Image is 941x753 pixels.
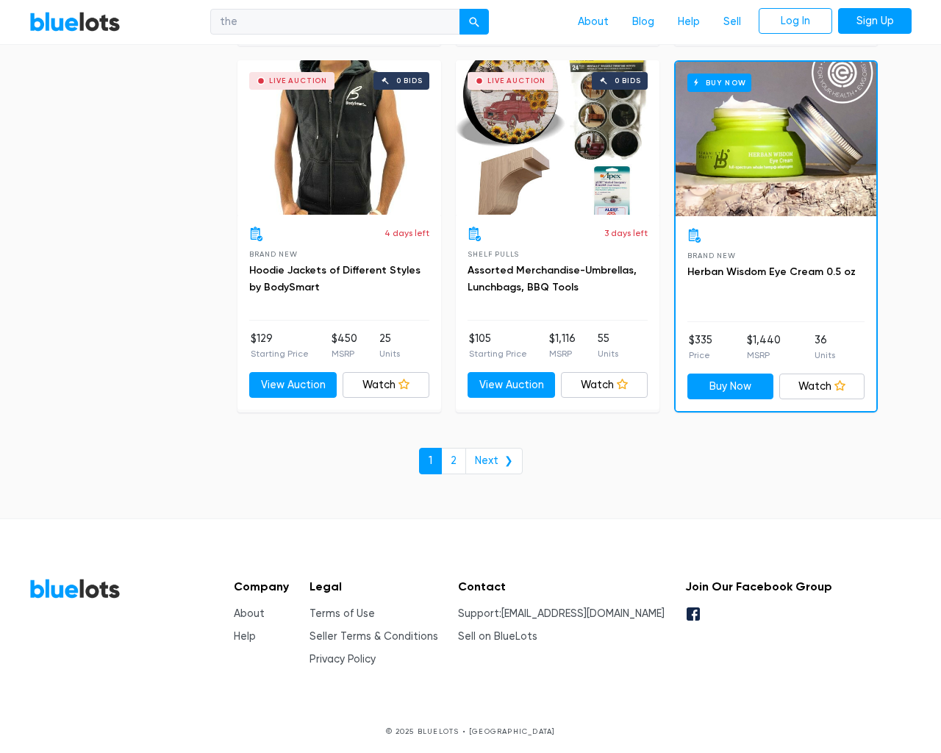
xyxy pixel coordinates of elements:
h5: Company [234,579,289,593]
a: Live Auction 0 bids [456,60,659,215]
div: Live Auction [269,77,327,85]
a: Seller Terms & Conditions [310,630,438,643]
li: 55 [598,331,618,360]
a: Assorted Merchandise-Umbrellas, Lunchbags, BBQ Tools [468,264,637,294]
li: 36 [815,332,835,362]
a: [EMAIL_ADDRESS][DOMAIN_NAME] [501,607,665,620]
a: BlueLots [29,578,121,599]
input: Search for inventory [210,9,460,35]
a: Sell on BlueLots [458,630,537,643]
li: Support: [458,606,665,622]
a: Watch [561,372,648,399]
a: Hoodie Jackets of Different Styles by BodySmart [249,264,421,294]
a: Help [234,630,256,643]
a: 2 [441,448,466,474]
h5: Contact [458,579,665,593]
a: Sign Up [838,8,912,35]
p: MSRP [332,347,357,360]
a: Buy Now [676,62,876,216]
a: 1 [419,448,442,474]
p: 4 days left [384,226,429,240]
a: Watch [779,374,865,400]
h5: Legal [310,579,438,593]
a: BlueLots [29,11,121,32]
li: 25 [379,331,400,360]
a: Help [666,8,712,36]
li: $335 [689,332,712,362]
p: Price [689,349,712,362]
p: MSRP [747,349,781,362]
a: About [234,607,265,620]
a: Live Auction 0 bids [237,60,441,215]
a: Privacy Policy [310,653,376,665]
a: Sell [712,8,753,36]
a: Watch [343,372,430,399]
a: Herban Wisdom Eye Cream 0.5 oz [687,265,856,278]
a: View Auction [249,372,337,399]
div: Live Auction [487,77,545,85]
h6: Buy Now [687,74,751,92]
h5: Join Our Facebook Group [685,579,832,593]
p: Units [815,349,835,362]
p: Starting Price [251,347,309,360]
a: About [566,8,620,36]
li: $105 [469,331,527,360]
a: Next ❯ [465,448,523,474]
a: Terms of Use [310,607,375,620]
p: Units [598,347,618,360]
div: 0 bids [615,77,641,85]
div: 0 bids [396,77,423,85]
p: Units [379,347,400,360]
a: Buy Now [687,374,773,400]
li: $1,116 [549,331,576,360]
span: Shelf Pulls [468,250,519,258]
a: Log In [759,8,832,35]
p: 3 days left [604,226,648,240]
span: Brand New [249,250,297,258]
a: Blog [620,8,666,36]
p: MSRP [549,347,576,360]
p: © 2025 BLUELOTS • [GEOGRAPHIC_DATA] [29,726,912,737]
li: $1,440 [747,332,781,362]
li: $129 [251,331,309,360]
li: $450 [332,331,357,360]
a: View Auction [468,372,555,399]
p: Starting Price [469,347,527,360]
span: Brand New [687,251,735,260]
